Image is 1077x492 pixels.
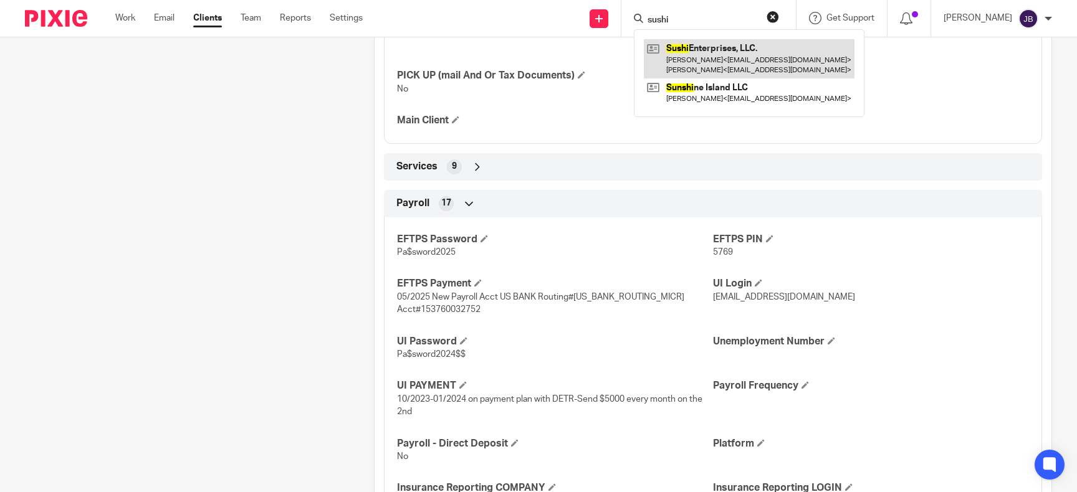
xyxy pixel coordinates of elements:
h4: EFTPS PIN [713,233,1029,246]
button: Clear [767,11,779,23]
h4: Main Client [397,114,713,127]
p: [PERSON_NAME] [944,12,1012,24]
h4: PICK UP (mail And Or Tax Documents) [397,69,713,82]
span: No [397,452,408,461]
span: Pa$sword2024$$ [397,350,466,359]
a: Clients [193,12,222,24]
h4: Unemployment Number [713,335,1029,348]
span: 5769 [713,248,733,257]
a: Settings [330,12,363,24]
a: Reports [280,12,311,24]
h4: State BL # [713,69,1029,82]
a: Work [115,12,135,24]
a: Email [154,12,175,24]
h4: UI Login [713,277,1029,290]
span: Get Support [826,14,874,22]
span: 05/2025 New Payroll Acct US BANK Routing#[US_BANK_ROUTING_MICR] Acct#153760032752 [397,293,684,314]
h4: EFTPS Payment [397,277,713,290]
span: Payroll [396,197,429,210]
h4: UI PAYMENT [397,379,713,392]
span: Pa$sword2025 [397,248,456,257]
img: svg%3E [1018,9,1038,29]
span: [EMAIL_ADDRESS][DOMAIN_NAME] [713,293,855,301]
span: 10/2023-01/2024 on payment plan with DETR-Send $5000 every month on the 2nd [397,395,702,416]
h4: Payroll Frequency [713,379,1029,392]
h4: EFTPS Password [397,233,713,246]
span: 17 [441,197,451,209]
img: Pixie [25,10,87,27]
span: No [397,85,408,93]
h4: Payroll - Direct Deposit [397,437,713,450]
span: Services [396,160,438,173]
span: 9 [452,160,457,173]
a: Team [241,12,261,24]
h4: Platform [713,437,1029,450]
input: Search [646,15,759,26]
h4: UI Password [397,335,713,348]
